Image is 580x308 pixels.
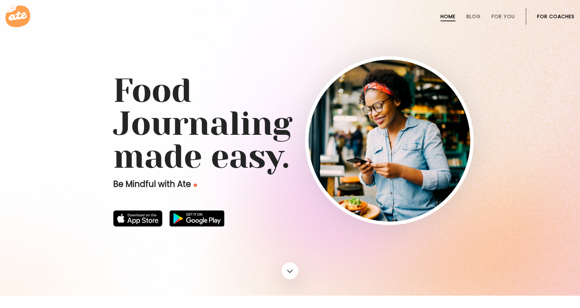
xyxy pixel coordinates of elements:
[113,74,467,173] h1: Food Journaling made easy.
[467,14,481,19] a: Blog
[113,179,305,190] p: Be Mindful with Ate
[169,210,225,227] img: badge-download-google.png
[309,60,470,222] img: home-hero-img-rounded.png
[440,14,456,19] a: Home
[113,210,162,227] img: badge-download-apple.svg
[537,14,575,19] a: For Coaches
[492,14,515,19] a: For You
